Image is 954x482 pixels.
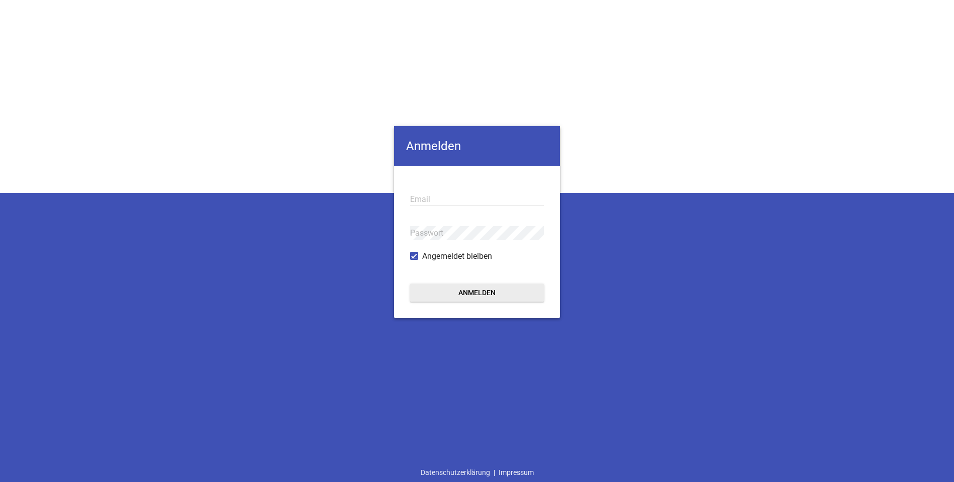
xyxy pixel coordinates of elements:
span: Angemeldet bleiben [422,250,492,262]
a: Impressum [495,463,537,482]
h4: Anmelden [394,126,560,166]
a: Datenschutzerklärung [417,463,494,482]
button: Anmelden [410,284,544,302]
div: | [417,463,537,482]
